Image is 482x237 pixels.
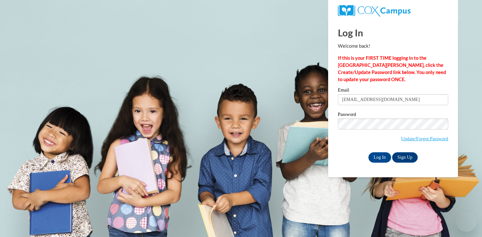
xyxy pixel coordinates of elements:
input: Log In [368,152,391,163]
a: Sign Up [392,152,417,163]
label: Email [338,88,448,94]
label: Password [338,112,448,118]
h1: Log In [338,26,448,39]
a: Update/Forgot Password [401,136,448,141]
p: Welcome back! [338,43,448,50]
img: COX Campus [338,5,411,17]
a: COX Campus [338,5,448,17]
strong: If this is your FIRST TIME logging in to the [GEOGRAPHIC_DATA][PERSON_NAME], click the Create/Upd... [338,55,446,82]
iframe: Button to launch messaging window [456,211,477,232]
